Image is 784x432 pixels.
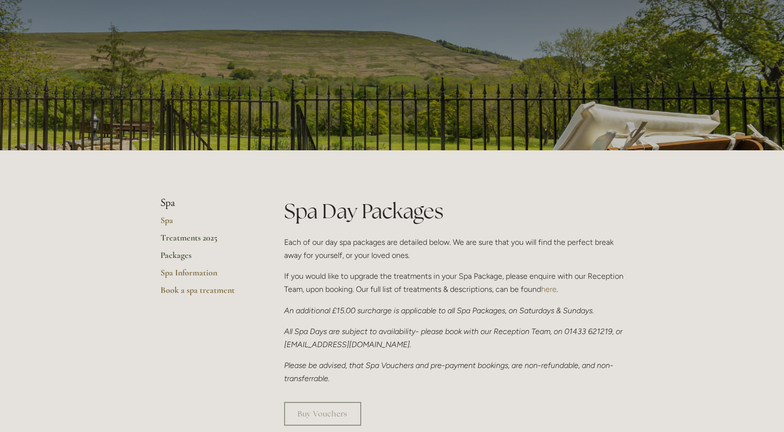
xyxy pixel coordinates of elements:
[160,285,253,302] a: Book a spa treatment
[284,270,624,296] p: If you would like to upgrade the treatments in your Spa Package, please enquire with our Receptio...
[160,267,253,285] a: Spa Information
[160,197,253,209] li: Spa
[160,215,253,232] a: Spa
[541,285,557,294] a: here
[284,236,624,262] p: Each of our day spa packages are detailed below. We are sure that you will find the perfect break...
[160,250,253,267] a: Packages
[284,306,594,315] em: An additional £15.00 surcharge is applicable to all Spa Packages, on Saturdays & Sundays.
[160,232,253,250] a: Treatments 2025
[284,361,613,383] em: Please be advised, that Spa Vouchers and pre-payment bookings, are non-refundable, and non-transf...
[284,197,624,225] h1: Spa Day Packages
[284,402,361,426] a: Buy Vouchers
[284,327,624,349] em: All Spa Days are subject to availability- please book with our Reception Team, on 01433 621219, o...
